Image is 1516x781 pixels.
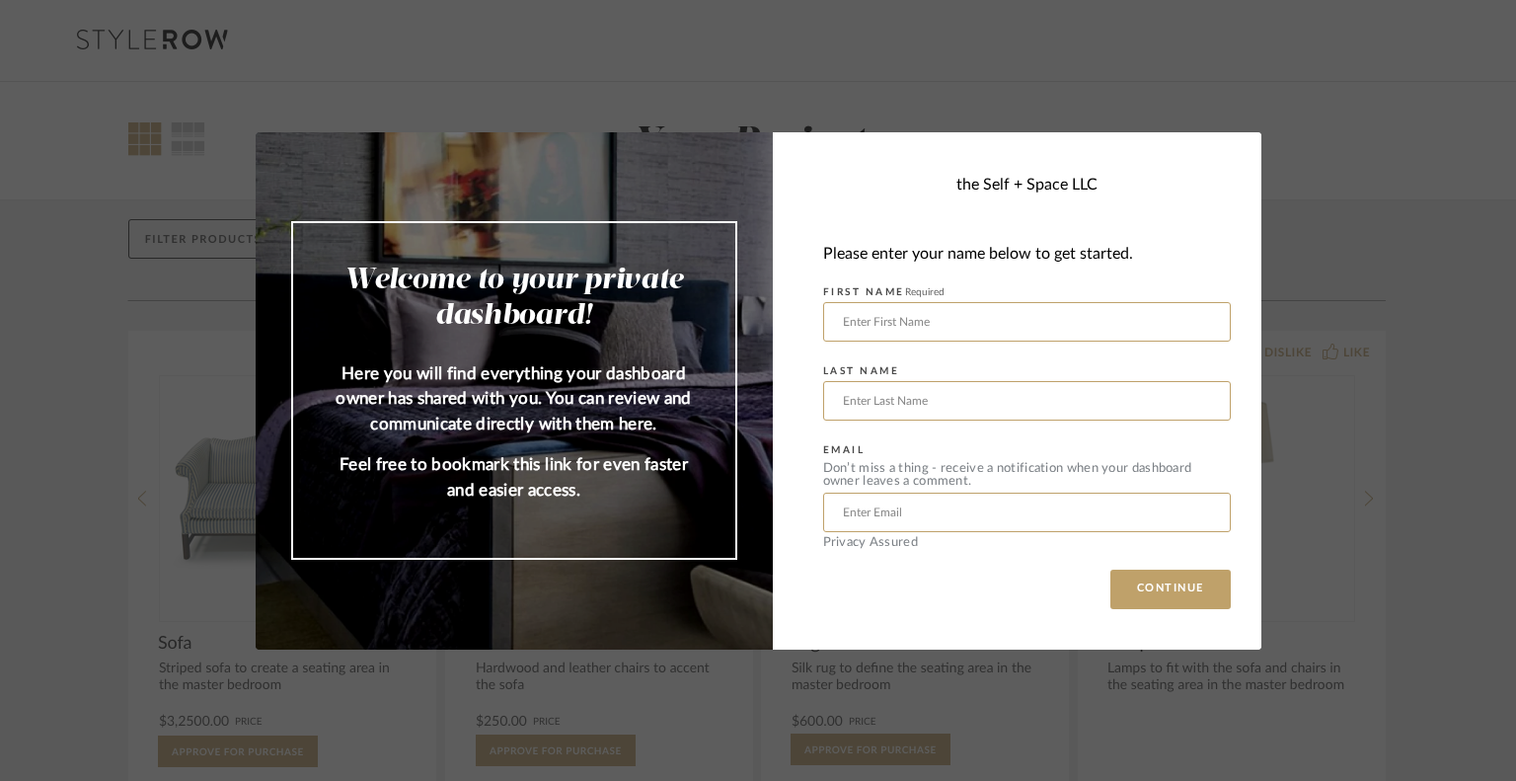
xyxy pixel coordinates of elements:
[823,536,1231,549] div: Privacy Assured
[1110,570,1231,609] button: CONTINUE
[823,444,866,456] label: EMAIL
[956,173,1098,196] div: the Self + Space LLC
[823,286,945,298] label: FIRST NAME
[333,263,696,334] h2: Welcome to your private dashboard!
[905,287,945,297] span: Required
[333,452,696,503] p: Feel free to bookmark this link for even faster and easier access.
[823,241,1231,268] div: Please enter your name below to get started.
[823,365,900,377] label: LAST NAME
[823,381,1231,421] input: Enter Last Name
[823,493,1231,532] input: Enter Email
[333,361,696,437] p: Here you will find everything your dashboard owner has shared with you. You can review and commun...
[823,302,1231,342] input: Enter First Name
[823,462,1231,488] div: Don’t miss a thing - receive a notification when your dashboard owner leaves a comment.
